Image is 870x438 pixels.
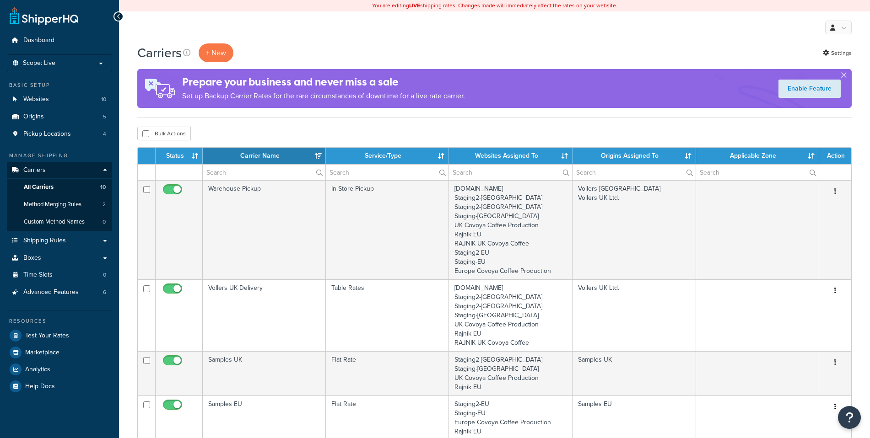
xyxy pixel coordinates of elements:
td: Flat Rate [326,351,449,395]
a: Settings [823,47,852,59]
input: Search [696,165,819,180]
a: All Carriers 10 [7,179,112,196]
span: Test Your Rates [25,332,69,340]
th: Action [819,148,851,164]
span: Boxes [23,254,41,262]
td: Staging2-[GEOGRAPHIC_DATA] Staging-[GEOGRAPHIC_DATA] UK Covoya Coffee Production Rajnik EU [449,351,573,395]
span: 2 [103,201,106,208]
td: Table Rates [326,279,449,351]
span: Time Slots [23,271,53,279]
div: Resources [7,317,112,325]
li: Websites [7,91,112,108]
a: Pickup Locations 4 [7,126,112,143]
span: Scope: Live [23,59,55,67]
span: 10 [100,183,106,191]
span: 4 [103,130,106,138]
img: ad-rules-rateshop-fe6ec290ccb7230408bd80ed9643f0289d75e0ffd9eb532fc0e269fcd187b520.png [137,69,182,108]
li: Carriers [7,162,112,231]
input: Search [573,165,696,180]
div: Manage Shipping [7,152,112,160]
a: Shipping Rules [7,232,112,249]
a: Test Your Rates [7,327,112,344]
li: Pickup Locations [7,126,112,143]
a: Websites 10 [7,91,112,108]
span: All Carriers [24,183,54,191]
span: Analytics [25,366,50,374]
th: Carrier Name: activate to sort column ascending [203,148,326,164]
a: Help Docs [7,378,112,395]
button: Bulk Actions [137,127,191,140]
td: Samples UK [203,351,326,395]
td: [DOMAIN_NAME] Staging2-[GEOGRAPHIC_DATA] Staging2-[GEOGRAPHIC_DATA] Staging-[GEOGRAPHIC_DATA] UK ... [449,180,573,279]
a: ShipperHQ Home [10,7,78,25]
span: 5 [103,113,106,121]
div: Basic Setup [7,81,112,89]
span: 0 [103,218,106,226]
span: 6 [103,288,106,296]
span: Origins [23,113,44,121]
td: Vollers UK Ltd. [573,279,696,351]
a: Time Slots 0 [7,267,112,283]
span: Custom Method Names [24,218,85,226]
th: Service/Type: activate to sort column ascending [326,148,449,164]
a: Carriers [7,162,112,179]
a: Enable Feature [778,80,841,98]
td: Samples UK [573,351,696,395]
th: Origins Assigned To: activate to sort column ascending [573,148,696,164]
a: Marketplace [7,344,112,361]
a: Advanced Features 6 [7,284,112,301]
a: Analytics [7,361,112,378]
a: Boxes [7,250,112,267]
button: Open Resource Center [838,406,861,429]
a: Custom Method Names 0 [7,214,112,230]
a: Dashboard [7,32,112,49]
h4: Prepare your business and never miss a sale [182,75,465,90]
input: Search [326,165,449,180]
h1: Carriers [137,44,182,62]
td: Vollers UK Delivery [203,279,326,351]
li: Origins [7,108,112,125]
p: Set up Backup Carrier Rates for the rare circumstances of downtime for a live rate carrier. [182,90,465,102]
button: + New [199,43,233,62]
td: In-Store Pickup [326,180,449,279]
td: [DOMAIN_NAME] Staging2-[GEOGRAPHIC_DATA] Staging2-[GEOGRAPHIC_DATA] Staging-[GEOGRAPHIC_DATA] UK ... [449,279,573,351]
li: Time Slots [7,267,112,283]
span: Websites [23,96,49,103]
span: Marketplace [25,349,59,357]
th: Applicable Zone: activate to sort column ascending [696,148,819,164]
span: Advanced Features [23,288,79,296]
input: Search [449,165,572,180]
input: Search [203,165,325,180]
span: 10 [101,96,106,103]
a: Origins 5 [7,108,112,125]
td: Warehouse Pickup [203,180,326,279]
th: Status: activate to sort column ascending [156,148,203,164]
span: Shipping Rules [23,237,66,245]
li: Advanced Features [7,284,112,301]
span: 0 [103,271,106,279]
li: All Carriers [7,179,112,196]
li: Method Merging Rules [7,196,112,213]
a: Method Merging Rules 2 [7,196,112,213]
span: Carriers [23,166,46,174]
span: Method Merging Rules [24,201,81,208]
b: LIVE [409,1,420,10]
span: Help Docs [25,383,55,390]
span: Dashboard [23,37,54,44]
li: Custom Method Names [7,214,112,230]
span: Pickup Locations [23,130,71,138]
td: Vollers [GEOGRAPHIC_DATA] Vollers UK Ltd. [573,180,696,279]
th: Websites Assigned To: activate to sort column ascending [449,148,573,164]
